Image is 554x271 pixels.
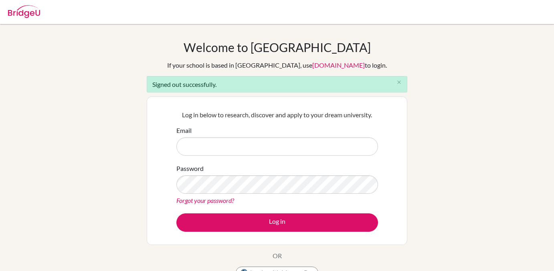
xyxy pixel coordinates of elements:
[176,110,378,120] p: Log in below to research, discover and apply to your dream university.
[184,40,371,54] h1: Welcome to [GEOGRAPHIC_DATA]
[8,5,40,18] img: Bridge-U
[176,126,192,135] label: Email
[176,164,204,173] label: Password
[273,251,282,261] p: OR
[176,213,378,232] button: Log in
[396,79,402,85] i: close
[167,60,387,70] div: If your school is based in [GEOGRAPHIC_DATA], use to login.
[147,76,407,92] div: Signed out successfully.
[391,76,407,88] button: Close
[176,197,234,204] a: Forgot your password?
[312,61,365,69] a: [DOMAIN_NAME]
